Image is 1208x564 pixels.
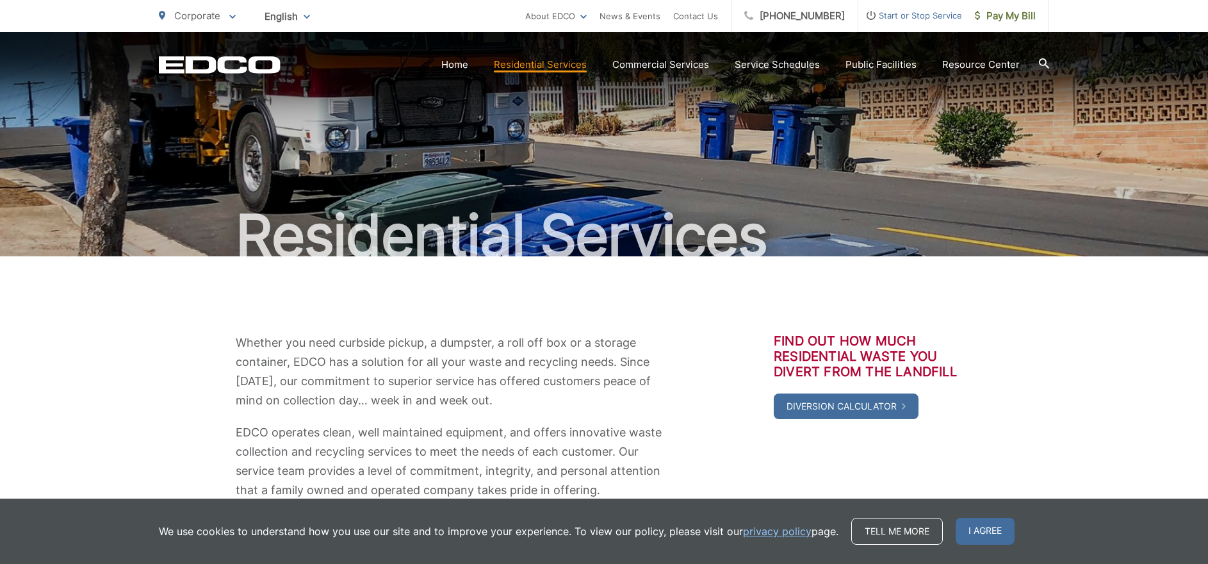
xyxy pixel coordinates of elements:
p: Whether you need curbside pickup, a dumpster, a roll off box or a storage container, EDCO has a s... [236,333,665,410]
a: privacy policy [743,524,812,539]
span: English [255,5,320,28]
a: EDCD logo. Return to the homepage. [159,56,281,74]
a: Home [441,57,468,72]
span: Corporate [174,10,220,22]
a: Tell me more [851,518,943,545]
a: Diversion Calculator [774,394,918,419]
a: Contact Us [673,8,718,24]
h1: Residential Services [159,204,1049,268]
p: We use cookies to understand how you use our site and to improve your experience. To view our pol... [159,524,838,539]
a: Public Facilities [845,57,917,72]
h3: Find out how much residential waste you divert from the landfill [774,333,972,379]
a: Service Schedules [735,57,820,72]
a: Residential Services [494,57,587,72]
span: Pay My Bill [975,8,1036,24]
a: Resource Center [942,57,1020,72]
p: EDCO operates clean, well maintained equipment, and offers innovative waste collection and recycl... [236,423,665,500]
span: I agree [956,518,1015,545]
a: Commercial Services [612,57,709,72]
a: News & Events [600,8,660,24]
a: About EDCO [525,8,587,24]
